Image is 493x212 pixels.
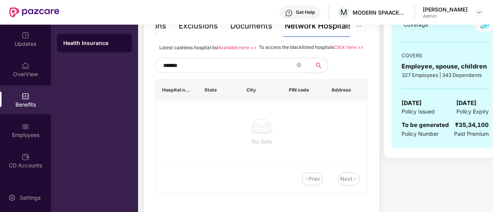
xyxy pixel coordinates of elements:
[356,23,361,29] span: ellipsis
[456,98,476,108] span: [DATE]
[198,80,241,100] th: State
[156,80,198,100] th: Hospital name
[402,98,422,108] span: [DATE]
[218,45,257,50] a: Available here >>
[162,87,192,93] span: Hospital name
[22,123,29,130] img: svg+xml;base64,PHN2ZyBpZD0iRW1wbG95ZWVzIiB4bWxucz0iaHR0cDovL3d3dy53My5vcmcvMjAwMC9zdmciIHdpZHRoPS...
[297,62,301,69] span: close-circle
[402,52,489,59] div: COVERS
[162,137,361,146] div: No data
[309,58,328,73] button: search
[285,20,352,32] div: Network Hospitals
[297,63,301,67] span: close-circle
[22,153,29,161] img: svg+xml;base64,PHN2ZyBpZD0iQ0RfQWNjb3VudHMiIGRhdGEtbmFtZT0iQ0QgQWNjb3VudHMiIHhtbG5zPSJodHRwOi8vd3...
[456,107,489,116] span: Policy Expiry
[476,9,482,15] img: svg+xml;base64,PHN2ZyBpZD0iRHJvcGRvd24tMzJ4MzIiIHhtbG5zPSJodHRwOi8vd3d3LnczLm9yZy8yMDAwL3N2ZyIgd2...
[179,20,218,32] div: Exclusions
[296,9,315,15] div: Get Help
[331,87,361,93] span: Address
[423,13,468,19] div: Admin
[402,62,489,71] div: Employee, spouse, children
[22,92,29,100] img: svg+xml;base64,PHN2ZyBpZD0iQmVuZWZpdHMiIHhtbG5zPSJodHRwOi8vd3d3LnczLm9yZy8yMDAwL3N2ZyIgd2lkdGg9Ij...
[353,9,407,16] div: MODERN SPAACES VENTURES
[455,120,489,130] div: ₹35,34,100
[350,15,368,37] button: ellipsis
[240,80,283,100] th: City
[63,39,126,47] div: Health Insurance
[309,175,320,183] div: Prev
[285,9,293,17] img: svg+xml;base64,PHN2ZyBpZD0iSGVscC0zMngzMiIgeG1sbnM9Imh0dHA6Ly93d3cudzMub3JnLzIwMDAvc3ZnIiB3aWR0aD...
[404,21,428,28] span: Coverage
[230,20,272,32] div: Documents
[402,107,435,116] span: Policy Issued
[334,44,364,50] a: Click here >>
[353,177,357,181] img: svg+xml;base64,PHN2ZyB4bWxucz0iaHR0cDovL3d3dy53My5vcmcvMjAwMC9zdmciIHdpZHRoPSIxNiIgaGVpZ2h0PSIxNi...
[340,8,347,17] span: M
[454,130,489,138] span: Paid Premium
[17,194,43,202] div: Settings
[9,7,59,17] img: New Pazcare Logo
[22,32,29,39] img: svg+xml;base64,PHN2ZyBpZD0iVXBkYXRlZCIgeG1sbnM9Imh0dHA6Ly93d3cudzMub3JnLzIwMDAvc3ZnIiB3aWR0aD0iMj...
[304,177,309,181] img: svg+xml;base64,PHN2ZyB4bWxucz0iaHR0cDovL3d3dy53My5vcmcvMjAwMC9zdmciIHdpZHRoPSIxNiIgaGVpZ2h0PSIxNi...
[159,45,218,50] span: Latest cashless hospital list
[22,62,29,70] img: svg+xml;base64,PHN2ZyBpZD0iSG9tZSIgeG1sbnM9Imh0dHA6Ly93d3cudzMub3JnLzIwMDAvc3ZnIiB3aWR0aD0iMjAiIG...
[402,130,439,137] span: Policy Number
[8,194,16,202] img: svg+xml;base64,PHN2ZyBpZD0iU2V0dGluZy0yMHgyMCIgeG1sbnM9Imh0dHA6Ly93d3cudzMub3JnLzIwMDAvc3ZnIiB3aW...
[259,44,334,50] span: To access the blacklisted hospitals
[309,62,328,68] span: search
[423,6,468,13] div: [PERSON_NAME]
[402,121,449,129] span: To be generated
[283,80,325,100] th: PIN code
[340,175,353,183] div: Next
[402,71,489,79] div: 327 Employees | 343 Dependents
[325,80,368,100] th: Address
